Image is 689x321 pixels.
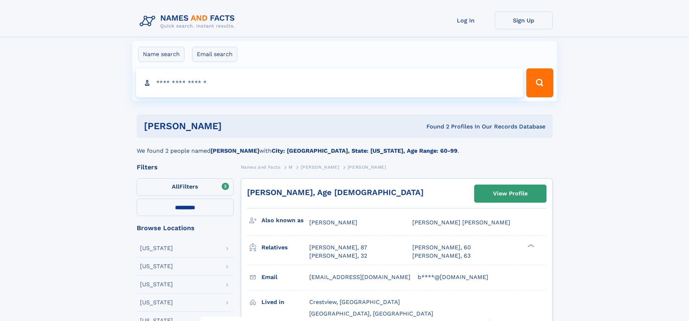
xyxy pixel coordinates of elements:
[261,271,309,283] h3: Email
[309,299,400,305] span: Crestview, [GEOGRAPHIC_DATA]
[412,219,510,226] span: [PERSON_NAME] [PERSON_NAME]
[412,244,471,252] a: [PERSON_NAME], 60
[136,68,523,97] input: search input
[309,244,367,252] a: [PERSON_NAME], 87
[137,12,241,31] img: Logo Names and Facts
[493,185,528,202] div: View Profile
[140,300,173,305] div: [US_STATE]
[348,165,386,170] span: [PERSON_NAME]
[301,165,339,170] span: [PERSON_NAME]
[301,162,339,172] a: [PERSON_NAME]
[137,138,553,155] div: We found 2 people named with .
[140,282,173,287] div: [US_STATE]
[137,225,234,231] div: Browse Locations
[261,296,309,308] h3: Lived in
[138,47,184,62] label: Name search
[140,245,173,251] div: [US_STATE]
[309,310,433,317] span: [GEOGRAPHIC_DATA], [GEOGRAPHIC_DATA]
[289,162,293,172] a: M
[247,188,424,197] a: [PERSON_NAME], Age [DEMOGRAPHIC_DATA]
[210,147,259,154] b: [PERSON_NAME]
[137,164,234,170] div: Filters
[309,274,411,280] span: [EMAIL_ADDRESS][DOMAIN_NAME]
[172,183,179,190] span: All
[192,47,237,62] label: Email search
[261,241,309,254] h3: Relatives
[309,219,357,226] span: [PERSON_NAME]
[137,178,234,196] label: Filters
[526,244,535,248] div: ❯
[437,12,495,29] a: Log In
[261,214,309,227] h3: Also known as
[289,165,293,170] span: M
[144,122,324,131] h1: [PERSON_NAME]
[272,147,458,154] b: City: [GEOGRAPHIC_DATA], State: [US_STATE], Age Range: 60-99
[526,68,553,97] button: Search Button
[495,12,553,29] a: Sign Up
[309,252,367,260] a: [PERSON_NAME], 32
[140,263,173,269] div: [US_STATE]
[475,185,546,202] a: View Profile
[412,252,471,260] a: [PERSON_NAME], 63
[241,162,281,172] a: Names and Facts
[324,123,545,131] div: Found 2 Profiles In Our Records Database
